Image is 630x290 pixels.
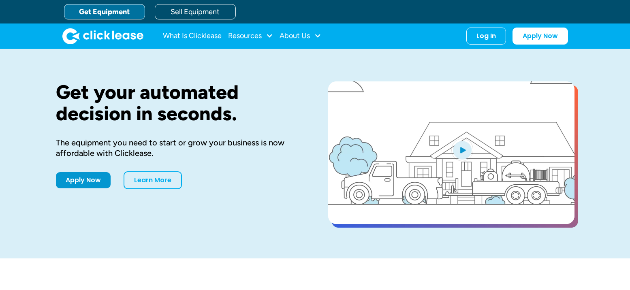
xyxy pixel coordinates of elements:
div: About Us [280,28,321,44]
a: Apply Now [513,28,568,45]
div: Log In [476,32,496,40]
a: open lightbox [328,81,574,224]
a: Apply Now [56,172,111,188]
a: home [62,28,143,44]
a: What Is Clicklease [163,28,222,44]
h1: Get your automated decision in seconds. [56,81,302,124]
div: Resources [228,28,273,44]
a: Learn More [124,171,182,189]
a: Get Equipment [64,4,145,19]
a: Sell Equipment [155,4,236,19]
div: The equipment you need to start or grow your business is now affordable with Clicklease. [56,137,302,158]
img: Clicklease logo [62,28,143,44]
img: Blue play button logo on a light blue circular background [451,139,473,161]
